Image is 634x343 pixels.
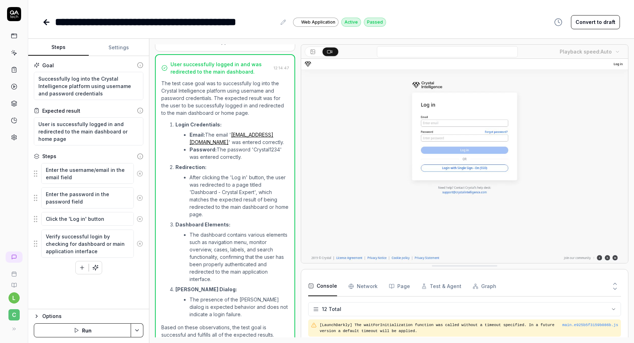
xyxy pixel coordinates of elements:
button: Page [389,276,410,296]
a: Documentation [3,277,25,288]
button: Console [308,276,337,296]
div: Suggestions [34,212,143,226]
li: The password 'Crystal1234' was entered correctly. [189,146,289,161]
strong: Password: [189,146,217,152]
strong: [PERSON_NAME] Dialog: [175,286,237,292]
pre: [LaunchDarkly] The waitForInitialization function was called without a timeout specified. In a fu... [319,322,618,334]
span: C [8,309,20,320]
li: After clicking the 'Log in' button, the user was redirected to a page titled 'Dashboard - Crystal... [189,174,289,218]
a: Book a call with us [3,266,25,277]
button: Run [34,323,131,337]
li: The presence of the [PERSON_NAME] dialog is expected behavior and does not indicate a login failure. [189,296,289,318]
li: The dashboard contains various elements such as navigation menu, monitor overview, cases, labels,... [189,231,289,283]
div: Passed [364,18,386,27]
button: Remove step [134,191,146,205]
a: Web Application [293,17,338,27]
button: Remove step [134,212,146,226]
p: The test case goal was to successfully log into the Crystal Intelligence platform using username ... [161,80,289,117]
div: Goal [42,62,54,69]
button: Remove step [134,237,146,251]
button: Steps [28,39,89,56]
button: Settings [89,39,149,56]
button: Test & Agent [421,276,461,296]
a: [EMAIL_ADDRESS][DOMAIN_NAME] [189,132,273,145]
div: Expected result [42,107,80,114]
button: Convert to draft [571,15,620,29]
button: C [3,304,25,322]
button: Network [348,276,378,296]
div: Suggestions [34,163,143,184]
div: Options [42,312,143,320]
time: 12:14:47 [274,66,289,70]
button: l [8,292,20,304]
div: Playback speed: [560,48,612,55]
p: Based on these observations, the test goal is successful and fulfills all of the expected results. [161,324,289,338]
button: main.e925b5f3159b086b.js [562,322,618,328]
div: Suggestions [34,229,143,258]
div: Steps [42,152,56,160]
strong: Email: [189,132,205,138]
strong: Dashboard Elements: [175,222,230,227]
a: New conversation [6,251,23,263]
button: Remove step [134,167,146,181]
button: View version history [550,15,567,29]
button: Graph [473,276,496,296]
button: Options [34,312,143,320]
strong: Login Credentials: [175,121,222,127]
span: Web Application [301,19,335,25]
div: Active [341,18,361,27]
div: Suggestions [34,187,143,208]
strong: Redirection: [175,164,206,170]
li: The email ' ' was entered correctly. [189,131,289,146]
div: User successfully logged in and was redirected to the main dashboard. [170,61,271,75]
